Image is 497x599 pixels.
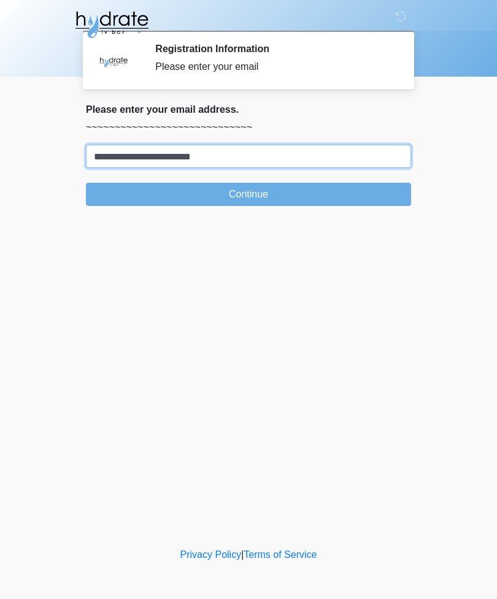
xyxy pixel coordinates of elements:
a: Terms of Service [244,549,317,560]
h2: Please enter your email address. [86,104,411,115]
img: Agent Avatar [95,43,132,80]
p: ~~~~~~~~~~~~~~~~~~~~~~~~~~~~~ [86,120,411,135]
a: | [241,549,244,560]
div: Please enter your email [155,59,393,74]
a: Privacy Policy [180,549,242,560]
img: Hydrate IV Bar - Fort Collins Logo [74,9,150,40]
button: Continue [86,183,411,206]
